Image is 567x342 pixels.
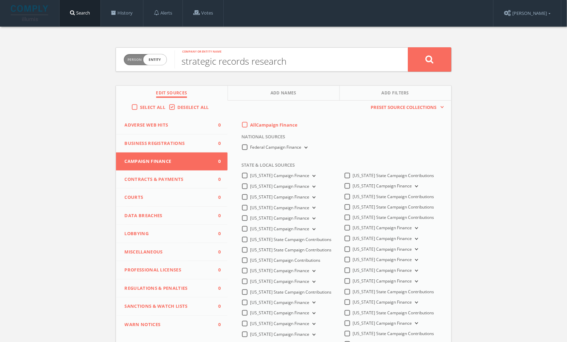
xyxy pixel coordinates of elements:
span: [US_STATE] State Campaign Contributions [353,214,434,220]
button: Campaign Finance0 [116,152,228,170]
span: Courts [125,194,211,201]
span: [US_STATE] State Campaign Contributions [250,247,331,253]
span: [US_STATE] State Campaign Contributions [353,289,434,295]
span: 0 [210,194,221,201]
button: Courts0 [116,188,228,207]
span: WARN Notices [125,321,211,328]
span: 0 [210,212,221,219]
button: [US_STATE] Campaign Finance [412,225,420,231]
span: [US_STATE] Campaign Finance [353,235,412,241]
span: 0 [210,303,221,310]
button: [US_STATE] Campaign Finance [309,268,317,274]
span: 0 [210,158,221,165]
span: [US_STATE] Campaign Finance [353,225,412,231]
button: Add Filters [340,86,451,101]
span: [US_STATE] Campaign Finance [250,173,309,178]
span: 0 [210,321,221,328]
span: Data Breaches [125,212,211,219]
span: Adverse Web Hits [125,122,211,129]
span: [US_STATE] Campaign Contributions [250,257,320,263]
span: Select All [140,104,165,110]
span: [US_STATE] State Campaign Contributions [353,194,434,200]
button: [US_STATE] Campaign Finance [412,257,420,263]
button: Contracts & Payments0 [116,170,228,189]
span: [US_STATE] State Campaign Contributions [250,237,331,242]
span: Deselect All [177,104,209,110]
span: [US_STATE] Campaign Finance [250,310,309,316]
button: [US_STATE] Campaign Finance [412,183,420,190]
button: Lobbying0 [116,225,228,243]
button: Edit Sources [116,86,228,101]
span: [US_STATE] State Campaign Contributions [353,310,434,316]
span: [US_STATE] Campaign Finance [353,278,412,284]
span: All Campaign Finance [250,122,298,128]
span: [US_STATE] Campaign Finance [250,215,309,221]
button: [US_STATE] Campaign Finance [309,173,317,179]
span: 0 [210,176,221,183]
span: Preset Source Collections [367,104,440,111]
span: 0 [210,267,221,274]
button: [US_STATE] Campaign Finance [412,236,420,242]
span: [US_STATE] State Campaign Contributions [250,289,331,295]
span: [US_STATE] Campaign Finance [250,331,309,337]
span: 0 [210,285,221,292]
span: Add Filters [382,90,409,98]
span: Campaign Finance [125,158,211,165]
button: Sanctions & Watch Lists0 [116,297,228,316]
span: [US_STATE] Campaign Finance [250,299,309,305]
span: [US_STATE] State Campaign Contributions [353,173,434,178]
span: Regulations & Penalties [125,285,211,292]
button: [US_STATE] Campaign Finance [309,215,317,222]
span: 0 [210,140,221,147]
button: [US_STATE] Campaign Finance [309,321,317,327]
button: [US_STATE] Campaign Finance [309,279,317,285]
span: [US_STATE] Campaign Finance [250,205,309,211]
button: Federal Campaign Finance [301,145,309,151]
button: Adverse Web Hits0 [116,116,228,135]
button: Preset Source Collections [367,104,444,111]
span: Miscellaneous [125,249,211,256]
span: [US_STATE] Campaign Finance [353,267,412,273]
span: entity [143,54,167,65]
button: [US_STATE] Campaign Finance [309,310,317,316]
button: [US_STATE] Campaign Finance [412,268,420,274]
span: 0 [210,122,221,129]
span: National Sources [236,133,285,144]
button: Add Names [228,86,340,101]
span: [US_STATE] Campaign Finance [353,299,412,305]
button: Regulations & Penalties0 [116,279,228,298]
span: [US_STATE] State Campaign Contributions [353,331,434,336]
span: Federal Campaign Finance [250,144,301,150]
button: WARN Notices0 [116,316,228,334]
button: Business Registrations0 [116,135,228,153]
span: Sanctions & Watch Lists [125,303,211,310]
span: Lobbying [125,230,211,237]
span: Business Registrations [125,140,211,147]
button: [US_STATE] Campaign Finance [412,278,420,285]
button: [US_STATE] Campaign Finance [309,194,317,201]
span: [US_STATE] Campaign Finance [353,320,412,326]
span: Add Names [271,90,296,98]
span: [US_STATE] Campaign Finance [250,226,309,232]
button: [US_STATE] Campaign Finance [309,226,317,232]
button: [US_STATE] Campaign Finance [309,299,317,306]
span: [US_STATE] Campaign Finance [250,321,309,326]
button: [US_STATE] Campaign Finance [309,332,317,338]
button: Data Breaches0 [116,207,228,225]
span: Edit Sources [156,90,187,98]
button: Professional Licenses0 [116,261,228,279]
span: [US_STATE] Campaign Finance [250,194,309,200]
span: Professional Licenses [125,267,211,274]
span: 0 [210,249,221,256]
img: illumis [11,5,50,21]
span: [US_STATE] Campaign Finance [353,257,412,262]
button: [US_STATE] Campaign Finance [309,205,317,211]
button: [US_STATE] Campaign Finance [412,320,420,326]
span: 0 [210,230,221,237]
button: Miscellaneous0 [116,243,228,261]
span: State & Local Sources [236,162,295,172]
span: [US_STATE] Campaign Finance [353,246,412,252]
button: [US_STATE] Campaign Finance [412,246,420,252]
span: Person [128,57,142,62]
span: [US_STATE] Campaign Finance [250,268,309,274]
